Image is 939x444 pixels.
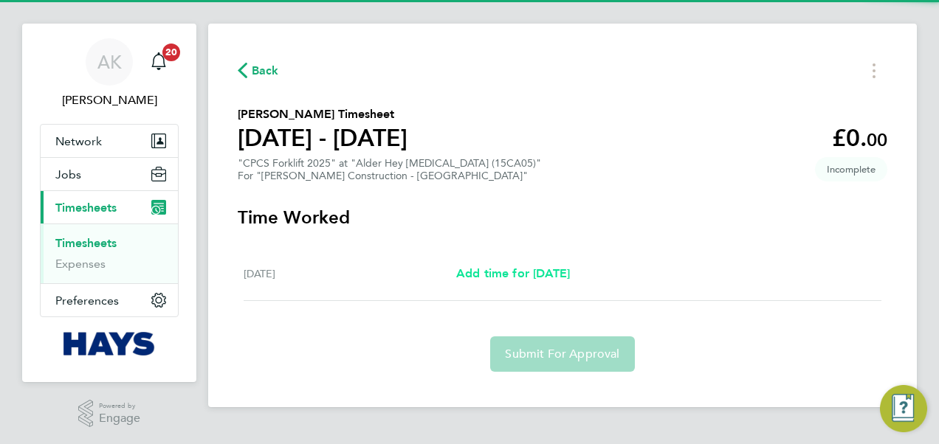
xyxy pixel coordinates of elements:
button: Jobs [41,158,178,190]
button: Timesheets Menu [861,59,887,82]
a: Powered byEngage [78,400,141,428]
h2: [PERSON_NAME] Timesheet [238,105,407,123]
span: Network [55,134,102,148]
div: "CPCS Forklift 2025" at "Alder Hey [MEDICAL_DATA] (15CA05)" [238,157,541,182]
h1: [DATE] - [DATE] [238,123,407,153]
span: Preferences [55,294,119,308]
a: Go to home page [40,332,179,355]
span: 20 [162,44,180,61]
span: Back [252,62,279,80]
img: hays-logo-retina.png [63,332,156,355]
a: Add time for [DATE] [456,265,570,282]
span: Jobs [55,167,81,181]
a: Expenses [55,257,106,271]
div: For "[PERSON_NAME] Construction - [GEOGRAPHIC_DATA]" [238,170,541,182]
a: 20 [144,38,173,86]
span: Add time for [DATE] [456,266,570,280]
button: Timesheets [41,191,178,223]
nav: Main navigation [22,24,196,382]
button: Back [238,61,279,80]
h3: Time Worked [238,206,887,229]
span: Amelia Kelly [40,91,179,109]
span: 00 [867,129,887,150]
app-decimal: £0. [832,124,887,152]
button: Preferences [41,284,178,316]
span: AK [97,52,122,72]
a: Timesheets [55,236,117,250]
button: Network [41,125,178,157]
a: AK[PERSON_NAME] [40,38,179,109]
span: Timesheets [55,201,117,215]
span: Engage [99,412,140,425]
span: Powered by [99,400,140,412]
button: Engage Resource Center [880,385,927,432]
div: Timesheets [41,223,178,283]
span: This timesheet is Incomplete. [815,157,887,181]
div: [DATE] [244,265,456,282]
